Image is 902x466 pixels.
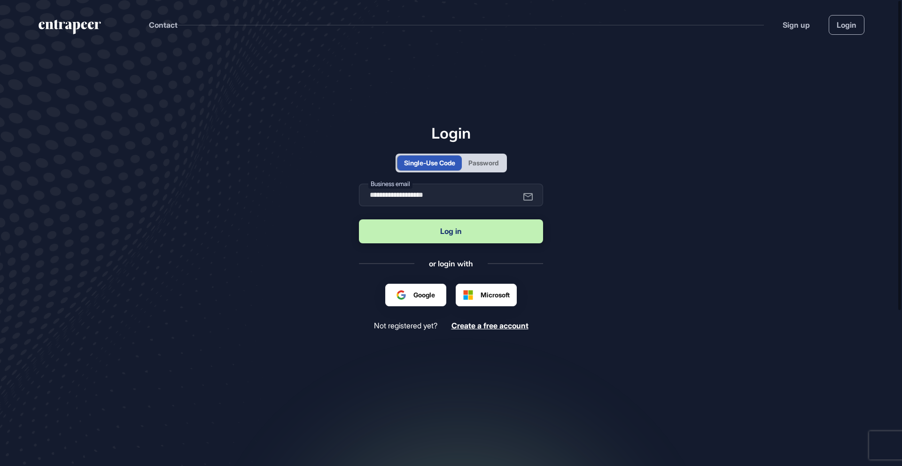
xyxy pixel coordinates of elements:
[451,321,529,330] a: Create a free account
[149,19,178,31] button: Contact
[404,158,455,168] div: Single-Use Code
[468,158,498,168] div: Password
[359,219,543,243] button: Log in
[451,321,529,330] span: Create a free account
[481,290,510,300] span: Microsoft
[829,15,864,35] a: Login
[374,321,437,330] span: Not registered yet?
[429,258,473,269] div: or login with
[38,20,102,38] a: entrapeer-logo
[368,179,412,188] label: Business email
[783,19,810,31] a: Sign up
[359,124,543,142] h1: Login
